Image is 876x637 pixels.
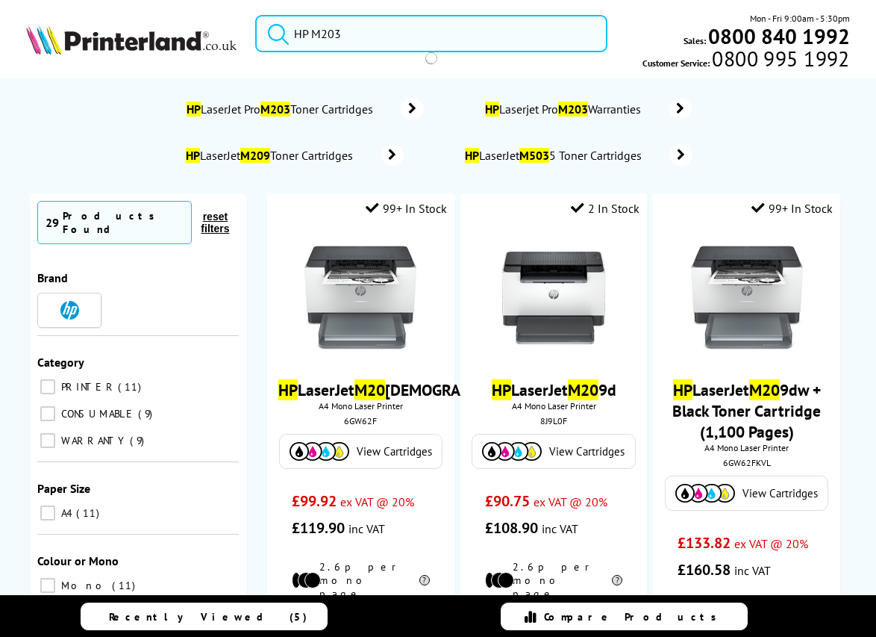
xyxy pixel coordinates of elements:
span: A4 [57,506,75,520]
img: Cartridges [290,442,349,461]
a: Recently Viewed (5) [81,603,327,630]
mark: M203 [558,102,588,116]
span: Sales: [683,34,706,48]
mark: HP [187,102,201,116]
span: 0800 995 1992 [710,52,849,66]
span: Customer Service: [642,52,849,70]
input: Mono 11 [40,578,55,593]
span: 9 [130,434,148,447]
mark: M209 [240,148,270,163]
span: View Cartridges [742,486,818,500]
mark: M203 [260,102,290,116]
span: Paper Size [37,481,90,496]
span: View Cartridges [357,444,432,459]
mark: HP [278,379,298,400]
div: 6GW62FKVL [664,457,829,468]
mark: M20 [749,379,780,400]
span: 11 [118,380,145,394]
img: Printerland Logo [26,25,236,55]
span: 11 [76,506,103,520]
img: Cartridges [482,442,542,461]
li: 2.6p per mono page [292,560,430,600]
span: View Cartridges [549,444,625,459]
a: Printerland Logo [26,25,236,58]
div: 6GW62F [278,415,443,426]
b: 0800 840 1992 [708,22,850,50]
span: £108.90 [485,518,538,538]
mark: M503 [519,148,549,163]
span: £160.58 [678,560,730,579]
span: inc VAT [542,521,578,536]
li: 2.6p per mono page [485,560,623,600]
span: ex VAT @ 20% [534,494,607,509]
span: ex VAT @ 20% [734,536,808,551]
mark: HP [673,379,692,400]
span: LaserJet Toner Cartridges [184,148,359,163]
mark: HP [485,102,499,116]
img: HP [60,301,79,320]
div: Products Found [63,209,184,236]
span: 11 [112,579,139,592]
span: inc VAT [734,563,771,578]
span: PRINTER [57,380,116,394]
a: Compare Products [501,603,747,630]
input: PRINTER 11 [40,379,55,394]
a: HPLaserJet ProM203Toner Cartridges [185,99,424,119]
span: Brand [37,270,68,285]
a: View Cartridges [287,442,434,461]
div: 99+ In Stock [751,201,833,216]
a: View Cartridges [480,442,627,461]
mark: HP [186,148,200,163]
input: A4 11 [40,506,55,521]
button: reset filters [192,210,239,235]
span: Mon - Fri 9:00am - 5:30pm [750,11,850,25]
span: Category [37,355,84,370]
span: 9 [138,407,156,420]
a: HPLaserJetM209d [492,379,616,400]
span: 29 [46,215,59,230]
span: Compare Products [544,610,725,624]
span: £119.90 [292,518,345,538]
a: HPLaserJetM209dw + Black Toner Cartridge (1,100 Pages) [672,379,821,442]
span: LaserJet 5 Toner Cartridges [463,148,648,163]
span: £99.92 [292,491,337,511]
a: 0800 840 1992 [706,29,850,43]
div: 99+ In Stock [366,201,447,216]
img: HP-M209dw-Front-Small.jpg [304,242,416,354]
img: hp-m209d-front-small.jpg [498,242,610,354]
div: 8J9L0F [472,415,636,426]
input: Search product or brand [255,15,608,52]
mark: M20 [354,379,385,400]
span: Mono [57,579,110,592]
a: HPLaserJetM20[DEMOGRAPHIC_DATA] [278,379,541,400]
span: A4 Mono Laser Printer [275,400,447,411]
img: Cartridges [675,484,735,503]
span: WARRANTY [57,434,128,447]
span: Colour or Mono [37,553,119,568]
mark: M20 [568,379,598,400]
span: Recently Viewed (5) [109,610,307,624]
span: A4 Mono Laser Printer [468,400,640,411]
mark: HP [465,148,479,163]
div: 2 In Stock [571,201,639,216]
span: Laserjet Pro Warranties [484,102,647,116]
mark: HP [492,379,511,400]
input: CONSUMABLE 9 [40,406,55,421]
a: HPLaserJetM209Toner Cartridges [184,145,404,166]
img: HP-M209dw-Front-Small.jpg [691,242,803,354]
a: View Cartridges [673,484,820,503]
input: WARRANTY 9 [40,433,55,448]
span: A4 Mono Laser Printer [660,442,833,453]
span: inc VAT [348,521,385,536]
span: ex VAT @ 20% [340,494,414,509]
span: £133.82 [678,533,730,553]
span: £90.75 [485,491,530,511]
span: CONSUMABLE [57,407,137,420]
a: HPLaserJetM5035 Toner Cartridges [463,145,692,166]
span: LaserJet Pro Toner Cartridges [185,102,379,116]
a: HPLaserjet ProM203Warranties [484,99,692,119]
